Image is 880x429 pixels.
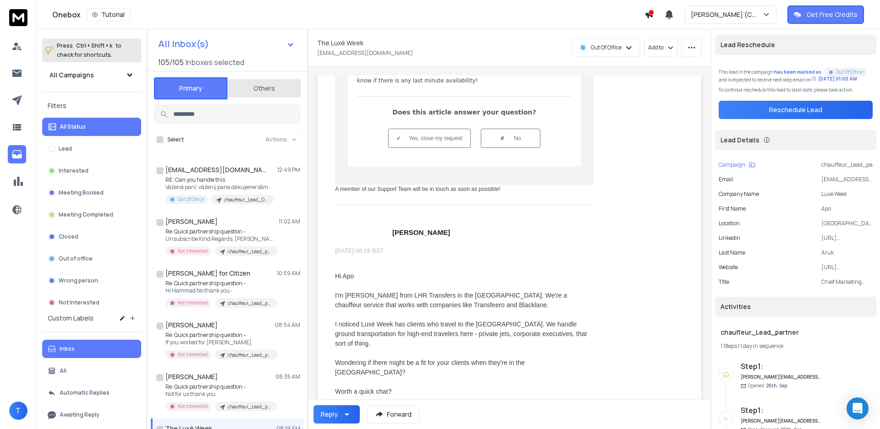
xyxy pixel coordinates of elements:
button: Lead [42,140,141,158]
p: [PERSON_NAME] (Cold) [691,10,762,19]
p: 08:35 AM [275,373,300,380]
p: Not Interested [177,403,208,410]
button: Meeting Booked [42,184,141,202]
p: chauffeur_Lead_partner [228,352,272,358]
p: A member of our Support Team will be in touch as soon as possible! [335,185,594,193]
p: [URL][DOMAIN_NAME] [821,234,873,242]
p: Lead Reschedule [720,40,775,49]
p: Campaign [719,161,745,168]
p: Lead [59,145,72,152]
p: To continue reschedule this lead to later date, please take action. [719,87,873,93]
p: Lead Details [720,136,759,145]
h1: All Campaigns [49,71,94,80]
p: Automatic Replies [60,389,110,396]
h1: The Luxè Week [317,38,363,48]
h3: Inboxes selected [186,57,244,68]
span: 105 / 105 [158,57,184,68]
p: location [719,220,740,227]
button: Not Interested [42,293,141,312]
p: Re: Quick partnership question - [165,228,275,235]
h1: [PERSON_NAME] [165,217,218,226]
button: Forward [367,405,419,424]
button: Meeting Completed [42,206,141,224]
button: Reschedule Lead [719,101,873,119]
strong: [PERSON_NAME] [392,228,450,236]
p: Chief Marketing Officer [821,278,873,286]
div: [DATE] 01:00 AM [812,76,857,82]
p: chauffeur_Lead_partner [228,300,272,307]
button: T [9,402,27,420]
button: Primary [154,77,227,99]
p: Wrong person [59,277,98,284]
div: Hi Apo [335,272,594,281]
h6: Step 1 : [741,361,821,372]
button: All Status [42,118,141,136]
div: Reply [321,410,338,419]
p: 08:54 AM [275,321,300,329]
button: Closed [42,228,141,246]
p: Meeting Booked [59,189,104,196]
h1: chauffeur_Lead_partner [720,328,871,337]
p: Re: Quick partnership question - [165,280,275,287]
p: All [60,367,66,375]
a: ✔ Yes, close my request [388,129,471,148]
p: Opened [748,382,787,389]
h1: [PERSON_NAME] [165,320,218,330]
span: 26th, Sep [766,382,787,389]
span: ✔ Yes, close my request [396,135,462,141]
p: Last Name [719,249,745,256]
button: Automatic Replies [42,384,141,402]
p: 11:02 AM [279,218,300,225]
p: Awaiting Reply [60,411,99,418]
p: title [719,278,729,286]
p: [EMAIL_ADDRESS][DOMAIN_NAME] [317,49,413,57]
label: Select [167,136,184,143]
span: Ctrl + Shift + k [75,40,114,51]
p: chauffeur_Lead_partner [228,248,272,255]
p: chauffeur_Lead_partner [821,161,873,168]
p: Not for us thank you. [165,391,275,398]
button: Campaign [719,161,755,168]
button: Get Free Credits [787,5,864,24]
p: Vážená paní, vážený pane,děkujeme Vám [165,184,274,191]
p: Not Interested [177,351,208,358]
p: Company Name [719,190,759,198]
h3: Filters [42,99,141,112]
p: RE: Can you handle this [165,176,274,184]
p: Out Of Office [836,69,863,76]
p: chauffeur_Lead_partner [228,403,272,410]
p: Hi Hammad No thank you - [165,287,275,294]
a: ✘ No [481,129,540,148]
p: Closed [59,233,78,240]
p: Apo [821,205,873,212]
div: Activities [715,297,876,317]
div: Wondering if there might be a fit for your clients when they're in the [GEOGRAPHIC_DATA]? Worth a... [335,358,594,396]
p: [DATE] 08:19 BST [335,245,594,256]
p: Get Free Credits [807,10,858,19]
p: Re: Quick partnership question - [165,331,275,339]
td: Does this article answer your question? [357,97,572,128]
p: [URL][DOMAIN_NAME] [821,264,873,271]
button: All Campaigns [42,66,141,84]
button: Awaiting Reply [42,406,141,424]
p: If you worked for [PERSON_NAME] [165,339,275,346]
div: Onebox [52,8,644,21]
h1: All Inbox(s) [158,39,209,49]
p: First Name [719,205,746,212]
p: Aruk [821,249,873,256]
button: Out of office [42,250,141,268]
p: Press to check for shortcuts. [57,41,121,60]
button: Inbox [42,340,141,358]
button: Interested [42,162,141,180]
p: Not Interested [59,299,99,306]
p: 10:59 AM [277,270,300,277]
div: This lead in the campaign and is expected to receive next step email on [719,66,873,83]
p: [GEOGRAPHIC_DATA], [GEOGRAPHIC_DATA] [821,220,873,227]
span: has been marked as [774,69,821,75]
p: Out Of Office [591,44,621,51]
button: All [42,362,141,380]
span: 1 day in sequence [740,342,783,350]
p: chauffeur_Lead_Offer_UK [224,196,268,203]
